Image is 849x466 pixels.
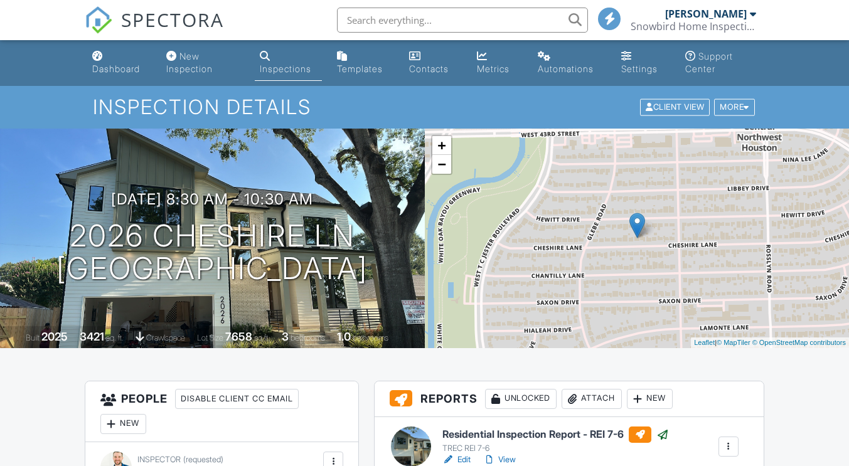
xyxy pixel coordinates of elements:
div: 3421 [80,330,104,343]
a: View [483,453,516,466]
div: Settings [621,63,658,74]
span: SPECTORA [121,6,224,33]
div: Client View [640,99,710,116]
span: Lot Size [197,333,223,342]
div: Support Center [685,51,733,74]
a: Zoom in [432,136,451,155]
div: [PERSON_NAME] [665,8,747,20]
div: Unlocked [485,389,557,409]
a: Leaflet [694,339,715,346]
a: SPECTORA [85,17,224,43]
a: Inspections [255,45,322,81]
div: New Inspection [166,51,213,74]
div: Attach [562,389,622,409]
h3: Reports [375,381,763,417]
a: Settings [616,45,670,81]
a: Client View [639,102,713,111]
span: (requested) [183,455,223,464]
div: TREC REI 7-6 [442,443,669,453]
a: Metrics [472,45,522,81]
h1: Inspection Details [93,96,756,118]
div: Contacts [409,63,449,74]
input: Search everything... [337,8,588,33]
a: © OpenStreetMap contributors [752,339,846,346]
a: Dashboard [87,45,151,81]
div: Snowbird Home Inspections, LLC [631,20,756,33]
div: New [100,414,146,434]
h3: [DATE] 8:30 am - 10:30 am [111,191,313,208]
div: 1.0 [337,330,351,343]
a: Residential Inspection Report - REI 7-6 TREC REI 7-6 [442,426,669,454]
a: Contacts [404,45,462,81]
span: sq. ft. [106,333,124,342]
img: The Best Home Inspection Software - Spectora [85,6,112,34]
span: sq.ft. [254,333,270,342]
div: 2025 [41,330,68,343]
div: 3 [282,330,289,343]
a: Edit [442,453,471,466]
a: © MapTiler [717,339,750,346]
div: Automations [538,63,594,74]
span: crawlspace [146,333,185,342]
span: bathrooms [353,333,388,342]
span: bedrooms [291,333,325,342]
h3: People [85,381,358,442]
a: Templates [332,45,394,81]
a: Support Center [680,45,762,81]
div: New [627,389,673,409]
span: Built [26,333,40,342]
h1: 2026 Cheshire Ln [GEOGRAPHIC_DATA] [56,220,368,286]
a: Zoom out [432,155,451,174]
div: Metrics [477,63,510,74]
div: 7658 [225,330,252,343]
div: Dashboard [92,63,140,74]
div: Disable Client CC Email [175,389,299,409]
div: More [714,99,755,116]
div: Templates [337,63,383,74]
div: | [691,337,849,348]
h6: Residential Inspection Report - REI 7-6 [442,426,669,443]
div: Inspections [260,63,311,74]
a: New Inspection [161,45,245,81]
span: Inspector [137,455,181,464]
a: Automations (Basic) [533,45,606,81]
